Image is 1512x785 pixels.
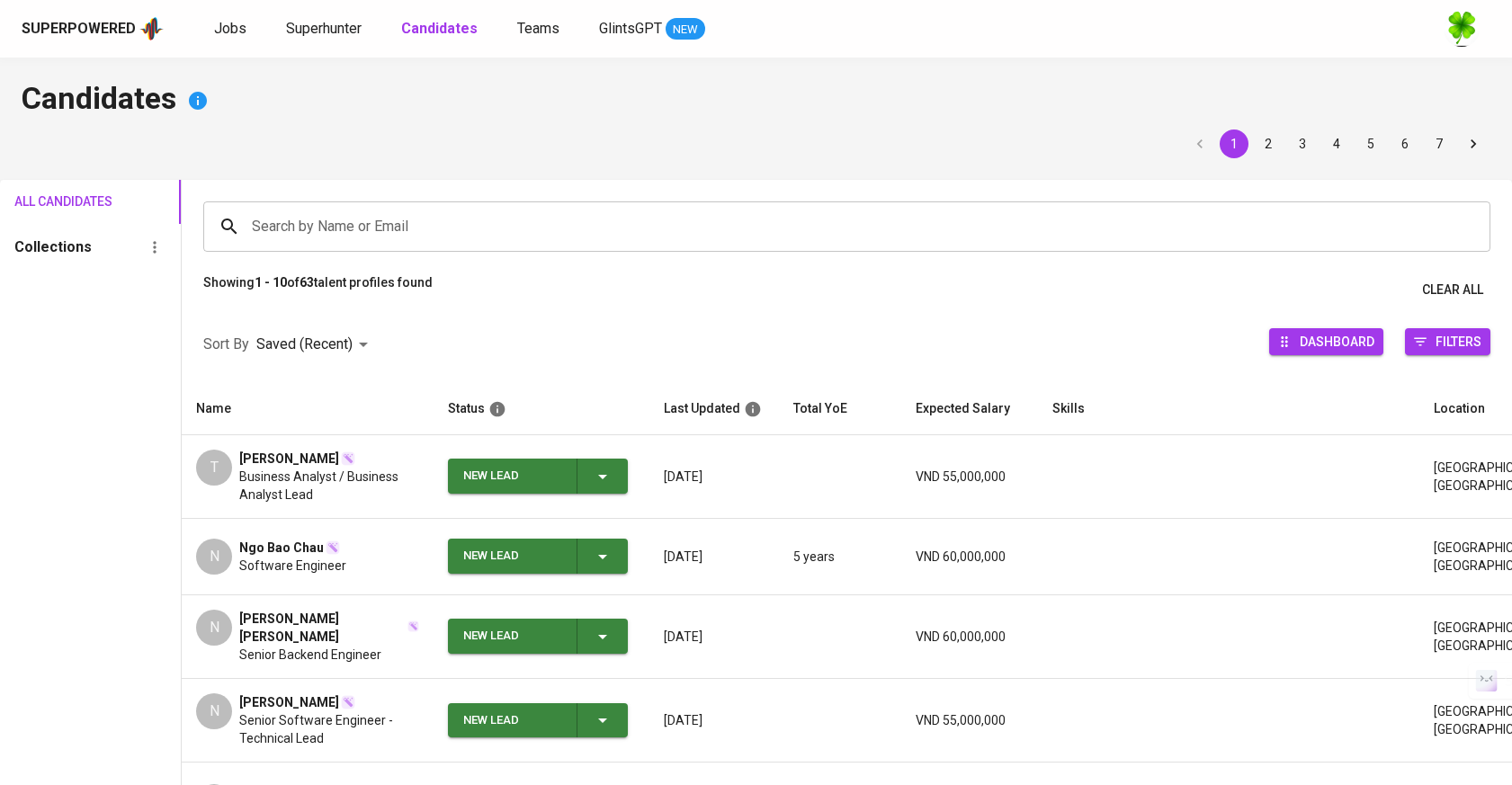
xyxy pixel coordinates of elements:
[326,540,340,555] img: magic_wand.svg
[463,619,562,654] div: New Lead
[1300,329,1374,353] span: Dashboard
[916,468,1024,486] p: VND 55,000,000
[1415,273,1490,307] button: Clear All
[196,693,232,729] div: N
[1254,129,1283,158] button: Go to page 2
[1288,129,1317,158] button: Go to page 3
[341,695,355,709] img: magic_wand.svg
[239,711,419,747] span: Senior Software Engineer - Technical Lead
[14,235,92,260] h6: Collections
[341,451,355,466] img: magic_wand.svg
[203,334,249,355] p: Sort By
[255,275,287,290] b: 1 - 10
[1391,129,1419,158] button: Go to page 6
[239,539,324,557] span: Ngo Bao Chau
[1038,383,1419,435] th: Skills
[139,15,164,42] img: app logo
[901,383,1038,435] th: Expected Salary
[1356,129,1385,158] button: Go to page 5
[214,18,250,40] a: Jobs
[286,20,362,37] span: Superhunter
[239,450,339,468] span: [PERSON_NAME]
[448,619,628,654] button: New Lead
[182,383,434,435] th: Name
[1459,129,1488,158] button: Go to next page
[649,383,779,435] th: Last Updated
[463,703,562,738] div: New Lead
[448,459,628,494] button: New Lead
[434,383,649,435] th: Status
[1425,129,1454,158] button: Go to page 7
[239,693,339,711] span: [PERSON_NAME]
[196,450,232,486] div: T
[1183,129,1490,158] nav: pagination navigation
[196,539,232,575] div: N
[401,18,481,40] a: Candidates
[300,275,314,290] b: 63
[666,21,705,39] span: NEW
[463,459,562,494] div: New Lead
[239,468,419,504] span: Business Analyst / Business Analyst Lead
[196,610,232,646] div: N
[448,703,628,738] button: New Lead
[1220,129,1248,158] button: page 1
[517,18,563,40] a: Teams
[22,15,164,42] a: Superpoweredapp logo
[256,328,374,361] div: Saved (Recent)
[793,548,887,566] p: 5 years
[1322,129,1351,158] button: Go to page 4
[256,334,353,355] p: Saved (Recent)
[1444,11,1480,47] img: f9493b8c-82b8-4f41-8722-f5d69bb1b761.jpg
[463,539,562,574] div: New Lead
[214,20,246,37] span: Jobs
[599,18,705,40] a: GlintsGPT NEW
[1422,279,1483,301] span: Clear All
[1436,329,1481,353] span: Filters
[517,20,559,37] span: Teams
[401,20,478,37] b: Candidates
[239,646,381,664] span: Senior Backend Engineer
[599,20,662,37] span: GlintsGPT
[664,468,765,486] p: [DATE]
[22,79,1490,122] h4: Candidates
[664,628,765,646] p: [DATE]
[239,610,406,646] span: [PERSON_NAME] [PERSON_NAME]
[916,711,1024,729] p: VND 55,000,000
[664,548,765,566] p: [DATE]
[239,557,346,575] span: Software Engineer
[14,191,87,213] span: All Candidates
[286,18,365,40] a: Superhunter
[203,273,433,307] p: Showing of talent profiles found
[664,711,765,729] p: [DATE]
[916,628,1024,646] p: VND 60,000,000
[448,539,628,574] button: New Lead
[916,548,1024,566] p: VND 60,000,000
[22,19,136,40] div: Superpowered
[1405,328,1490,355] button: Filters
[779,383,901,435] th: Total YoE
[407,620,419,632] img: magic_wand.svg
[1269,328,1383,355] button: Dashboard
